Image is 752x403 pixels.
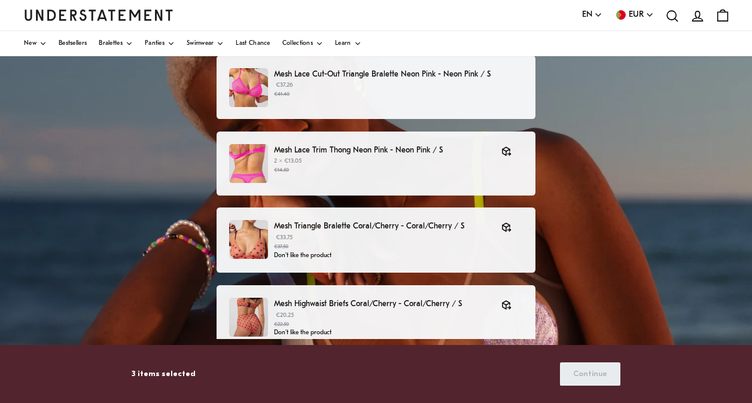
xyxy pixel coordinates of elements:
[187,41,214,47] span: Swimwear
[274,328,489,338] p: Don't like the product
[145,41,165,47] span: Panties
[145,31,175,56] a: Panties
[582,8,592,22] span: EN
[614,8,654,22] button: EUR
[274,157,489,175] p: 2 × €13.05
[24,41,36,47] span: New
[59,41,87,47] span: Bestsellers
[236,41,270,47] span: Last Chance
[59,31,87,56] a: Bestsellers
[629,8,644,22] span: EUR
[24,10,173,20] a: Understatement Homepage
[274,244,288,249] strike: €37.50
[99,31,133,56] a: Bralettes
[274,91,290,97] strike: €41.40
[335,31,361,56] a: Learn
[274,81,523,99] p: €37.26
[274,298,489,310] p: Mesh Highwaist Briefs Coral/Cherry - Coral/Cherry / S
[187,31,224,56] a: Swimwear
[274,322,289,327] strike: €22.50
[274,233,489,251] p: €33.75
[274,144,489,157] p: Mesh Lace Trim Thong Neon Pink - Neon Pink / S
[24,31,47,56] a: New
[99,41,123,47] span: Bralettes
[274,220,489,233] p: Mesh Triangle Bralette Coral/Cherry - Coral/Cherry / S
[229,298,268,337] img: 208_81a4637c-b474-4a1b-9baa-3e23b6561bf7.jpg
[274,251,489,261] p: Don't like the product
[582,8,602,22] button: EN
[236,31,270,56] a: Last Chance
[282,31,323,56] a: Collections
[274,68,523,81] p: Mesh Lace Cut-Out Triangle Bralette Neon Pink - Neon Pink / S
[229,220,268,259] img: CCME-BRA-004_1.jpg
[282,41,313,47] span: Collections
[229,68,268,107] img: NMLT-BRA-016-1.jpg
[274,311,489,329] p: €20.25
[274,167,289,173] strike: €14.50
[335,41,351,47] span: Learn
[229,144,268,183] img: NMLT-STR-004-6.jpg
